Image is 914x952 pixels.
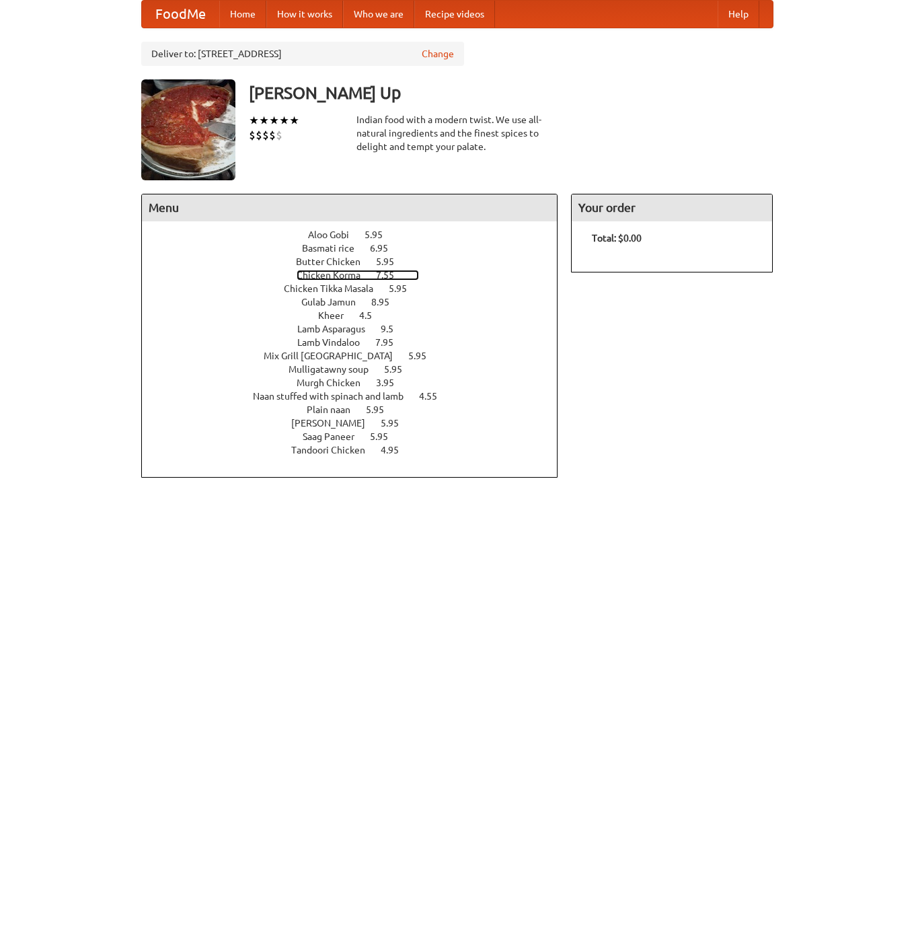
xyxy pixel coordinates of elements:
span: 9.5 [381,324,407,334]
span: 4.5 [359,310,385,321]
span: Tandoori Chicken [291,445,379,455]
a: Kheer 4.5 [318,310,397,321]
a: Lamb Asparagus 9.5 [297,324,418,334]
li: ★ [279,113,289,128]
li: $ [276,128,282,143]
span: Aloo Gobi [308,229,363,240]
li: $ [262,128,269,143]
span: 5.95 [366,404,397,415]
a: [PERSON_NAME] 5.95 [291,418,424,429]
span: 5.95 [384,364,416,375]
span: Saag Paneer [303,431,368,442]
a: Saag Paneer 5.95 [303,431,413,442]
span: Chicken Korma [297,270,374,281]
span: [PERSON_NAME] [291,418,379,429]
a: Basmati rice 6.95 [302,243,413,254]
span: 8.95 [371,297,403,307]
a: Tandoori Chicken 4.95 [291,445,424,455]
img: angular.jpg [141,79,235,180]
a: Chicken Tikka Masala 5.95 [284,283,432,294]
a: FoodMe [142,1,219,28]
li: $ [256,128,262,143]
h4: Your order [572,194,772,221]
a: Butter Chicken 5.95 [296,256,419,267]
span: 5.95 [365,229,396,240]
span: Naan stuffed with spinach and lamb [253,391,417,402]
a: Who we are [343,1,414,28]
li: ★ [259,113,269,128]
a: Home [219,1,266,28]
a: Help [718,1,759,28]
li: $ [269,128,276,143]
span: 4.55 [419,391,451,402]
span: 5.95 [389,283,420,294]
span: 4.95 [381,445,412,455]
h3: [PERSON_NAME] Up [249,79,773,106]
a: Mulligatawny soup 5.95 [289,364,427,375]
a: Aloo Gobi 5.95 [308,229,408,240]
span: Murgh Chicken [297,377,374,388]
a: Lamb Vindaloo 7.95 [297,337,418,348]
span: 6.95 [370,243,402,254]
li: ★ [249,113,259,128]
span: Basmati rice [302,243,368,254]
div: Indian food with a modern twist. We use all-natural ingredients and the finest spices to delight ... [356,113,558,153]
h4: Menu [142,194,558,221]
span: 3.95 [376,377,408,388]
span: Butter Chicken [296,256,374,267]
span: 7.55 [376,270,408,281]
span: Chicken Tikka Masala [284,283,387,294]
a: Gulab Jamun 8.95 [301,297,414,307]
a: Plain naan 5.95 [307,404,409,415]
span: Kheer [318,310,357,321]
div: Deliver to: [STREET_ADDRESS] [141,42,464,66]
span: Plain naan [307,404,364,415]
span: 7.95 [375,337,407,348]
span: 5.95 [370,431,402,442]
a: Recipe videos [414,1,495,28]
span: Gulab Jamun [301,297,369,307]
span: Lamb Asparagus [297,324,379,334]
span: 5.95 [376,256,408,267]
span: Lamb Vindaloo [297,337,373,348]
li: ★ [289,113,299,128]
span: Mix Grill [GEOGRAPHIC_DATA] [264,351,406,361]
a: Murgh Chicken 3.95 [297,377,419,388]
b: Total: $0.00 [592,233,642,244]
a: Change [422,47,454,61]
span: 5.95 [381,418,412,429]
a: Naan stuffed with spinach and lamb 4.55 [253,391,462,402]
a: Mix Grill [GEOGRAPHIC_DATA] 5.95 [264,351,451,361]
span: 5.95 [408,351,440,361]
a: How it works [266,1,343,28]
li: $ [249,128,256,143]
li: ★ [269,113,279,128]
a: Chicken Korma 7.55 [297,270,419,281]
span: Mulligatawny soup [289,364,382,375]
